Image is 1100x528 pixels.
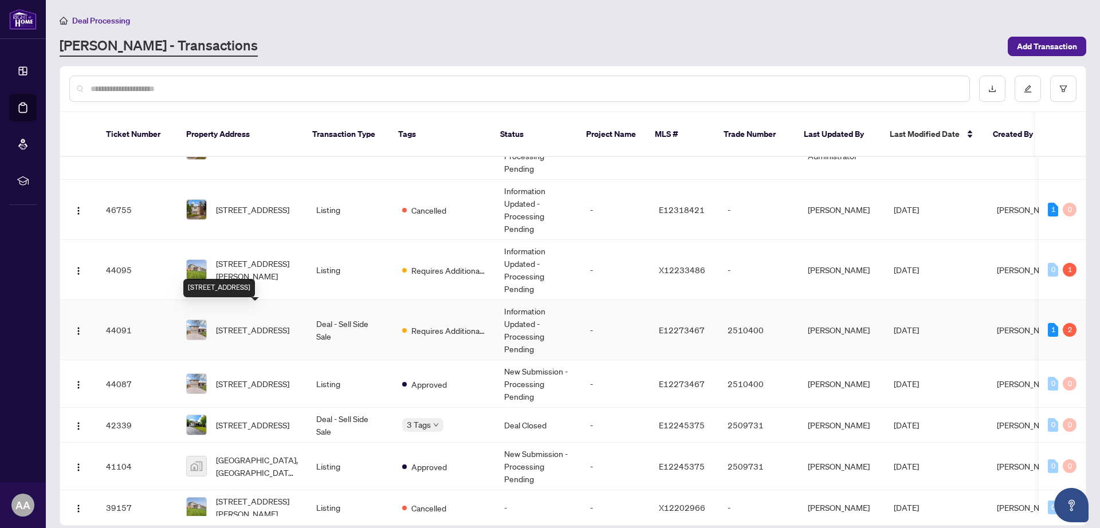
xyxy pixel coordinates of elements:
img: thumbnail-img [187,200,206,219]
td: Listing [307,240,393,300]
td: - [581,180,650,240]
div: 1 [1048,323,1058,337]
span: Cancelled [411,204,446,216]
img: thumbnail-img [187,498,206,517]
span: Requires Additional Docs [411,264,486,277]
td: [PERSON_NAME] [799,408,885,443]
td: 2509731 [718,408,799,443]
td: [PERSON_NAME] [799,490,885,525]
div: 0 [1063,459,1077,473]
td: - [581,240,650,300]
div: 0 [1048,459,1058,473]
span: [PERSON_NAME] [997,461,1059,471]
span: edit [1024,85,1032,93]
img: thumbnail-img [187,456,206,476]
span: Add Transaction [1017,37,1077,56]
button: Logo [69,321,88,339]
span: download [988,85,996,93]
td: Deal - Sell Side Sale [307,300,393,360]
td: - [581,443,650,490]
span: X12202966 [659,502,705,513]
td: 42339 [97,408,177,443]
th: Project Name [577,112,646,157]
td: Deal Closed [495,408,581,443]
button: Open asap [1054,488,1089,522]
span: [PERSON_NAME] [997,265,1059,275]
span: E12245375 [659,461,705,471]
span: [DATE] [894,420,919,430]
th: Trade Number [714,112,795,157]
span: [STREET_ADDRESS] [216,203,289,216]
img: Logo [74,421,83,431]
td: - [581,408,650,443]
td: New Submission - Processing Pending [495,443,581,490]
img: thumbnail-img [187,320,206,340]
th: Ticket Number [97,112,177,157]
button: Logo [69,375,88,393]
span: E12273467 [659,379,705,389]
td: 2510400 [718,300,799,360]
div: 1 [1063,263,1077,277]
img: Logo [74,266,83,275]
img: Logo [74,504,83,513]
td: Information Updated - Processing Pending [495,240,581,300]
span: [DATE] [894,265,919,275]
img: logo [9,9,37,30]
th: Last Updated By [795,112,881,157]
span: Approved [411,460,447,473]
div: 0 [1048,263,1058,277]
div: 0 [1048,377,1058,391]
td: 46755 [97,180,177,240]
span: Cancelled [411,502,446,514]
span: [GEOGRAPHIC_DATA], [GEOGRAPHIC_DATA], [GEOGRAPHIC_DATA], [GEOGRAPHIC_DATA] [216,454,298,479]
span: Last Modified Date [890,128,960,140]
div: 0 [1048,501,1058,514]
td: - [718,240,799,300]
th: Last Modified Date [881,112,984,157]
span: E12245375 [659,420,705,430]
td: 44091 [97,300,177,360]
span: [STREET_ADDRESS][PERSON_NAME] [216,257,298,282]
th: Created By [984,112,1052,157]
th: Status [491,112,577,157]
div: 0 [1048,418,1058,432]
td: [PERSON_NAME] [799,240,885,300]
button: Logo [69,261,88,279]
td: New Submission - Processing Pending [495,360,581,408]
span: [DATE] [894,325,919,335]
div: 1 [1048,203,1058,216]
td: [PERSON_NAME] [799,443,885,490]
div: 0 [1063,418,1077,432]
th: Tags [389,112,491,157]
div: 2 [1063,323,1077,337]
img: thumbnail-img [187,374,206,393]
button: Logo [69,416,88,434]
span: Requires Additional Docs [411,324,486,337]
span: E12318421 [659,204,705,215]
span: [DATE] [894,502,919,513]
img: Logo [74,206,83,215]
td: Deal - Sell Side Sale [307,408,393,443]
span: [PERSON_NAME] [997,379,1059,389]
td: Listing [307,490,393,525]
span: AA [15,497,30,513]
td: - [718,490,799,525]
img: thumbnail-img [187,415,206,435]
span: Approved [411,378,447,391]
span: Deal Processing [72,15,130,26]
span: [DATE] [894,204,919,215]
div: 0 [1063,377,1077,391]
td: 39157 [97,490,177,525]
td: Listing [307,360,393,408]
div: 0 [1063,203,1077,216]
td: Listing [307,180,393,240]
img: thumbnail-img [187,260,206,279]
td: - [495,490,581,525]
span: [PERSON_NAME] [997,204,1059,215]
td: [PERSON_NAME] [799,360,885,408]
div: [STREET_ADDRESS] [183,279,255,297]
td: 41104 [97,443,177,490]
img: Logo [74,326,83,336]
th: Property Address [177,112,303,157]
span: [STREET_ADDRESS] [216,377,289,390]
